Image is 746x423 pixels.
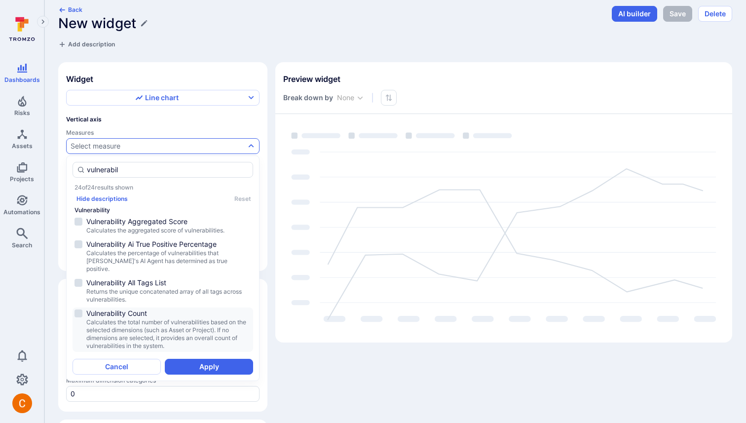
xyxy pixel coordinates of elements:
[4,76,40,83] span: Dashboards
[66,129,260,136] span: Measures
[75,184,133,191] p: 24 of 24 results shown
[86,239,251,249] span: Vulnerability Ai True Positive Percentage
[247,142,255,150] button: Expand dropdown
[66,90,260,106] button: Line chart
[86,227,251,234] span: Calculates the aggregated score of vulnerabilities.
[58,6,82,13] button: Back
[58,39,115,49] button: Add description
[612,6,657,22] button: AI builder
[86,249,251,273] span: Calculates the percentage of vulnerabilities that [PERSON_NAME]'s AI Agent has determined as true...
[135,93,179,103] div: Line chart
[75,195,130,202] button: Hide descriptions
[66,74,260,84] span: Widget
[73,359,161,375] button: Cancel
[10,175,34,183] span: Projects
[66,138,260,154] div: measures
[71,142,245,150] button: Select measure
[140,19,148,27] button: Edit title
[66,377,260,384] span: Maximum dimension categories
[12,393,32,413] img: ACg8ocJuq_DPPTkXyD9OlTnVLvDrpObecjcADscmEHLMiTyEnTELew=s96-c
[58,15,136,32] h1: New widget
[68,40,115,48] span: Add description
[165,359,253,375] button: Apply
[275,74,732,84] span: Preview widget
[12,142,33,150] span: Assets
[87,165,249,175] input: Search measure
[86,278,251,288] span: Vulnerability All Tags List
[698,6,732,22] button: Delete
[66,156,260,164] span: Numeric fields that represent your data values
[12,241,32,249] span: Search
[283,93,333,102] span: Break down by
[3,208,40,216] span: Automations
[12,393,32,413] div: Camilo Rivera
[66,115,260,123] span: Vertical axis
[86,217,251,227] span: Vulnerability Aggregated Score
[39,18,46,26] i: Expand navigation menu
[86,318,251,350] span: Calculates the total number of vulnerabilities based on the selected dimensions (such as Asset or...
[663,6,692,22] button: Save
[275,114,732,333] div: Widget preview
[337,93,364,103] div: None
[86,308,251,318] span: Vulnerability Count
[73,162,253,375] div: autocomplete options
[71,142,120,150] div: Select measure
[37,16,49,28] button: Expand navigation menu
[381,90,397,106] div: Sorting is not supported by this widget type
[86,288,251,304] span: Returns the unique concatenated array of all tags across vulnerabilities.
[73,206,253,214] div: Vulnerability
[71,389,255,399] input: Limit
[14,109,30,116] span: Risks
[234,195,251,202] button: Reset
